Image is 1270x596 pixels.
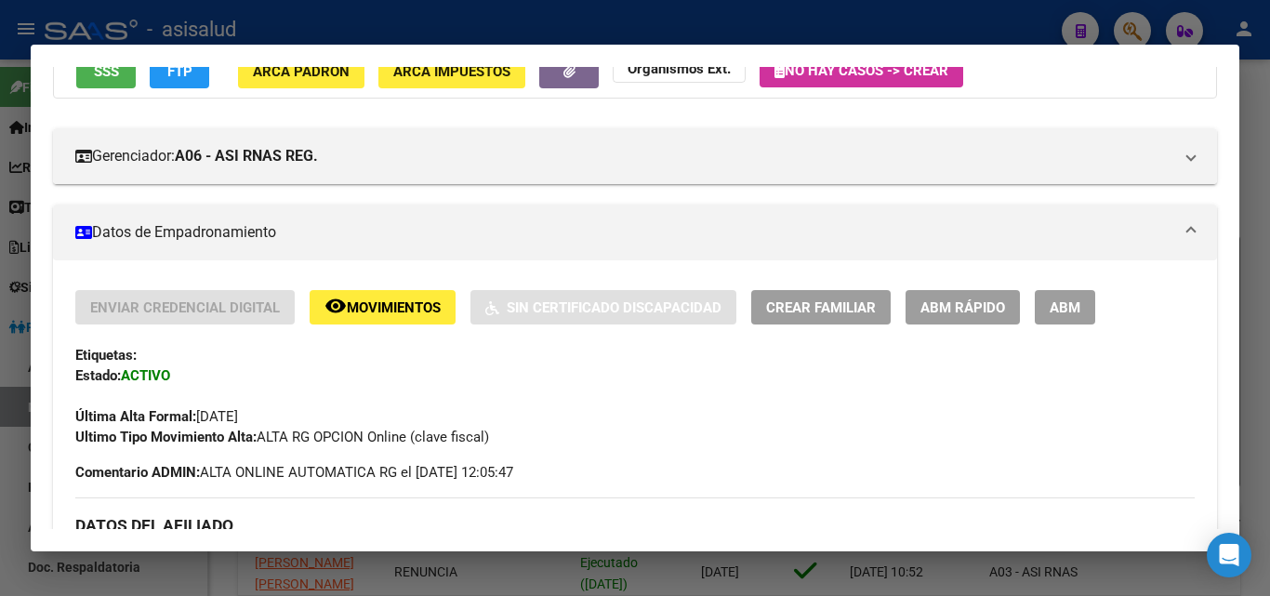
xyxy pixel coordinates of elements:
button: SSS [76,54,136,88]
button: ABM [1035,290,1095,324]
button: Crear Familiar [751,290,891,324]
span: ALTA RG OPCION Online (clave fiscal) [75,429,489,445]
span: Movimientos [347,299,441,316]
button: FTP [150,54,209,88]
span: Sin Certificado Discapacidad [507,299,721,316]
span: No hay casos -> Crear [774,62,948,79]
span: Crear Familiar [766,299,876,316]
button: ABM Rápido [906,290,1020,324]
span: ARCA Padrón [253,63,350,80]
strong: ACTIVO [121,367,170,384]
span: Enviar Credencial Digital [90,299,280,316]
strong: A06 - ASI RNAS REG. [175,145,318,167]
mat-panel-title: Datos de Empadronamiento [75,221,1172,244]
strong: Última Alta Formal: [75,408,196,425]
strong: Organismos Ext. [628,60,731,77]
mat-expansion-panel-header: Gerenciador:A06 - ASI RNAS REG. [53,128,1217,184]
button: No hay casos -> Crear [760,54,963,87]
span: SSS [94,63,119,80]
button: Enviar Credencial Digital [75,290,295,324]
span: ABM [1050,299,1080,316]
button: Sin Certificado Discapacidad [470,290,736,324]
span: [DATE] [75,408,238,425]
button: Movimientos [310,290,456,324]
h3: DATOS DEL AFILIADO [75,515,1195,536]
button: Organismos Ext. [613,54,746,83]
button: ARCA Impuestos [378,54,525,88]
span: FTP [167,63,192,80]
strong: Ultimo Tipo Movimiento Alta: [75,429,257,445]
mat-icon: remove_red_eye [324,295,347,317]
div: Open Intercom Messenger [1207,533,1251,577]
span: ALTA ONLINE AUTOMATICA RG el [DATE] 12:05:47 [75,462,513,483]
span: ARCA Impuestos [393,63,510,80]
strong: Etiquetas: [75,347,137,364]
mat-expansion-panel-header: Datos de Empadronamiento [53,205,1217,260]
button: ARCA Padrón [238,54,364,88]
span: ABM Rápido [920,299,1005,316]
strong: Estado: [75,367,121,384]
strong: Comentario ADMIN: [75,464,200,481]
mat-panel-title: Gerenciador: [75,145,1172,167]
